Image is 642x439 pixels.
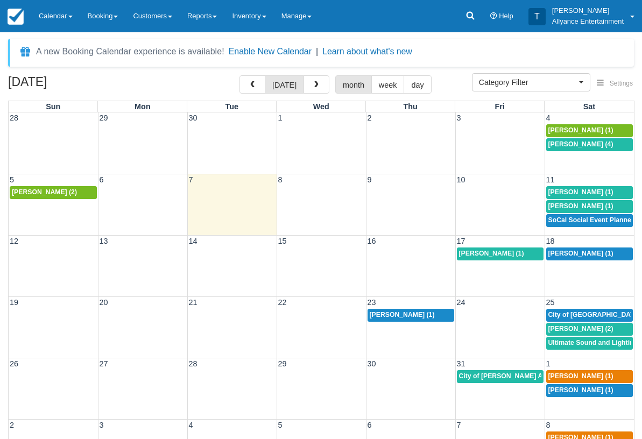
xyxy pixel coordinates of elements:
[371,75,405,94] button: week
[546,247,633,260] a: [PERSON_NAME] (1)
[457,370,544,383] a: City of [PERSON_NAME] Attn; America [PERSON_NAME] (1)
[545,421,552,429] span: 8
[277,421,284,429] span: 5
[548,126,613,134] span: [PERSON_NAME] (1)
[188,298,199,307] span: 21
[457,247,544,260] a: [PERSON_NAME] (1)
[277,359,288,368] span: 29
[546,214,633,227] a: SoCal Social Event Planners Attn; [PERSON_NAME] (2)
[479,77,576,88] span: Category Filter
[46,102,60,111] span: Sun
[322,47,412,56] a: Learn about what's new
[8,9,24,25] img: checkfront-main-nav-mini-logo.png
[8,75,144,95] h2: [DATE]
[368,309,454,322] a: [PERSON_NAME] (1)
[548,140,613,148] span: [PERSON_NAME] (4)
[590,76,639,91] button: Settings
[229,46,312,57] button: Enable New Calendar
[188,175,194,184] span: 7
[552,5,624,16] p: [PERSON_NAME]
[456,421,462,429] span: 7
[546,124,633,137] a: [PERSON_NAME] (1)
[490,13,497,20] i: Help
[10,186,97,199] a: [PERSON_NAME] (2)
[545,237,556,245] span: 18
[545,175,556,184] span: 11
[9,237,19,245] span: 12
[610,80,633,87] span: Settings
[546,323,633,336] a: [PERSON_NAME] (2)
[12,188,77,196] span: [PERSON_NAME] (2)
[313,102,329,111] span: Wed
[545,359,552,368] span: 1
[36,45,224,58] div: A new Booking Calendar experience is available!
[188,237,199,245] span: 14
[366,298,377,307] span: 23
[545,114,552,122] span: 4
[456,175,467,184] span: 10
[495,102,504,111] span: Fri
[9,298,19,307] span: 19
[546,337,633,350] a: Ultimate Sound and Lighting; [PERSON_NAME] (1)
[456,359,467,368] span: 31
[459,250,524,257] span: [PERSON_NAME] (1)
[548,325,613,332] span: [PERSON_NAME] (2)
[335,75,372,94] button: month
[366,237,377,245] span: 16
[9,175,15,184] span: 5
[188,114,199,122] span: 30
[472,73,590,91] button: Category Filter
[456,237,467,245] span: 17
[277,175,284,184] span: 8
[366,359,377,368] span: 30
[98,421,105,429] span: 3
[546,309,633,322] a: City of [GEOGRAPHIC_DATA] Attn; [PERSON_NAME] (2)
[548,188,613,196] span: [PERSON_NAME] (1)
[548,250,613,257] span: [PERSON_NAME] (1)
[456,114,462,122] span: 3
[135,102,151,111] span: Mon
[546,186,633,199] a: [PERSON_NAME] (1)
[98,175,105,184] span: 6
[456,298,467,307] span: 24
[9,114,19,122] span: 28
[548,202,613,210] span: [PERSON_NAME] (1)
[548,372,613,380] span: [PERSON_NAME] (1)
[546,370,633,383] a: [PERSON_NAME] (1)
[98,359,109,368] span: 27
[316,47,318,56] span: |
[188,359,199,368] span: 28
[404,75,431,94] button: day
[188,421,194,429] span: 4
[583,102,595,111] span: Sat
[545,298,556,307] span: 25
[366,421,373,429] span: 6
[98,237,109,245] span: 13
[366,175,373,184] span: 9
[9,359,19,368] span: 26
[546,384,633,397] a: [PERSON_NAME] (1)
[366,114,373,122] span: 2
[265,75,304,94] button: [DATE]
[546,200,633,213] a: [PERSON_NAME] (1)
[548,386,613,394] span: [PERSON_NAME] (1)
[404,102,418,111] span: Thu
[277,114,284,122] span: 1
[528,8,546,25] div: T
[370,311,435,318] span: [PERSON_NAME] (1)
[546,138,633,151] a: [PERSON_NAME] (4)
[9,421,15,429] span: 2
[98,114,109,122] span: 29
[225,102,239,111] span: Tue
[499,12,513,20] span: Help
[98,298,109,307] span: 20
[552,16,624,27] p: Allyance Entertainment
[277,298,288,307] span: 22
[277,237,288,245] span: 15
